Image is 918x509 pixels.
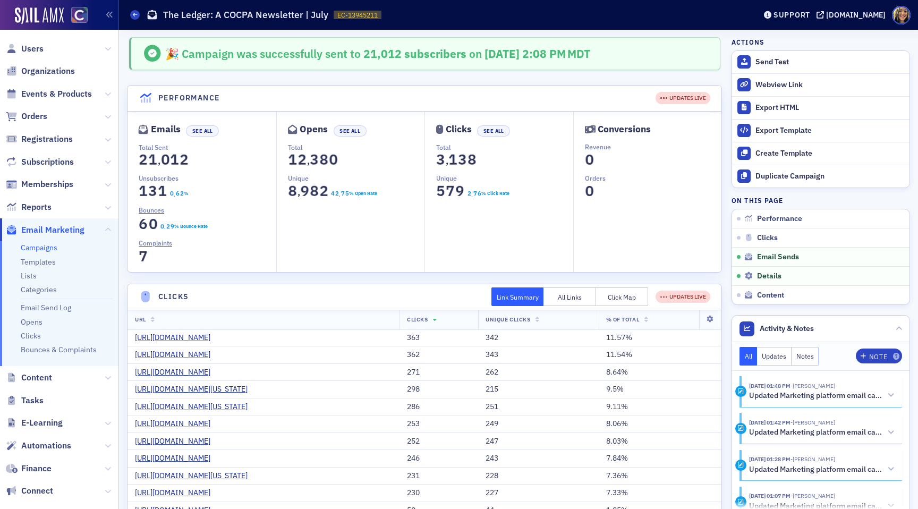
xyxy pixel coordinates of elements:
div: 8.06% [606,419,714,429]
div: Opens [300,126,328,132]
span: 3 [434,150,448,169]
span: Subscriptions [21,156,74,168]
a: Users [6,43,44,55]
time: 7/11/2025 01:42 PM [749,419,790,426]
div: 243 [486,454,591,463]
span: 9 [297,182,312,200]
span: Clicks [407,316,428,323]
a: Tasks [6,395,44,406]
span: [DATE] [484,46,522,61]
div: UPDATES LIVE [660,94,706,103]
div: 362 [407,350,471,360]
span: 7 [340,189,345,198]
span: Organizations [21,65,75,77]
button: Link Summary [491,287,544,306]
a: Organizations [6,65,75,77]
div: 342 [486,333,591,343]
img: SailAMX [71,7,88,23]
div: Emails [151,126,181,132]
section: 2.76 [467,190,481,197]
div: % Bounce Rate [174,223,208,230]
span: Details [757,272,781,281]
a: Export Template [732,119,909,142]
span: Events & Products [21,88,92,100]
span: 2 [466,189,472,198]
div: UPDATES LIVE [656,92,710,104]
a: Events & Products [6,88,92,100]
span: 2 [295,150,309,169]
div: 228 [486,471,591,481]
a: [URL][DOMAIN_NAME][US_STATE] [135,385,256,394]
button: All Links [543,287,596,306]
button: See All [186,125,219,137]
section: 0.29 [160,223,174,230]
span: 2 [317,182,331,200]
span: Profile [892,6,911,24]
span: 1 [168,150,182,169]
span: Connect [21,485,53,497]
div: 363 [407,333,471,343]
a: [URL][DOMAIN_NAME] [135,333,218,343]
button: Duplicate Campaign [732,165,909,188]
h4: Performance [158,92,219,104]
div: 8.64% [606,368,714,377]
span: Tasks [21,395,44,406]
div: 246 [407,454,471,463]
div: 227 [486,488,591,498]
div: 286 [407,402,471,412]
span: 0 [582,182,597,200]
div: 253 [407,419,471,429]
span: 2 [334,189,339,198]
div: 8.03% [606,437,714,446]
span: 2 [179,189,184,198]
span: 7 [137,247,151,266]
span: Email Marketing [21,224,84,236]
a: Bounces [139,205,172,215]
div: Export HTML [755,103,904,113]
span: . [339,191,341,199]
a: [URL][DOMAIN_NAME] [135,488,218,498]
span: 2 [137,150,151,169]
h4: On this page [732,196,910,205]
section: 12,380 [288,154,338,166]
span: 1 [137,182,151,200]
section: 42.75 [330,190,349,197]
p: Total Sent [139,142,276,152]
section: 0.62 [169,190,184,197]
div: % Open Rate [349,190,377,197]
div: 262 [486,368,591,377]
span: Automations [21,440,71,452]
div: % [184,190,189,197]
div: Activity [735,496,746,507]
button: Updated Marketing platform email campaign: The Ledger: A COCPA Newsletter | July [749,464,895,475]
span: 5 [434,182,448,200]
div: 252 [407,437,471,446]
section: 0 [585,154,594,166]
img: SailAMX [15,7,64,24]
span: 9 [169,222,175,231]
p: Total [436,142,573,152]
span: Complaints [139,238,172,248]
span: URL [135,316,146,323]
div: UPDATES LIVE [660,293,706,301]
a: Email Marketing [6,224,84,236]
span: 21,012 subscribers [361,46,466,61]
time: 7/11/2025 01:07 PM [749,492,790,499]
span: 0 [326,150,341,169]
button: [DOMAIN_NAME] [817,11,889,19]
span: Memberships [21,179,73,190]
span: 8 [465,150,480,169]
div: 11.57% [606,333,714,343]
a: [URL][DOMAIN_NAME] [135,419,218,429]
span: 0 [582,150,597,169]
button: Send Test [732,51,909,73]
button: Updates [757,347,792,366]
h1: The Ledger: A COCPA Newsletter | July [163,9,328,21]
div: [DOMAIN_NAME] [826,10,886,20]
a: [URL][DOMAIN_NAME] [135,454,218,463]
button: See All [334,125,367,137]
span: . [174,191,175,199]
h5: Updated Marketing platform email campaign: The Ledger: A COCPA Newsletter | July [749,428,884,437]
span: 7 [472,189,478,198]
button: Updated Marketing platform email campaign: The Ledger: A COCPA Newsletter | July [749,390,895,401]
